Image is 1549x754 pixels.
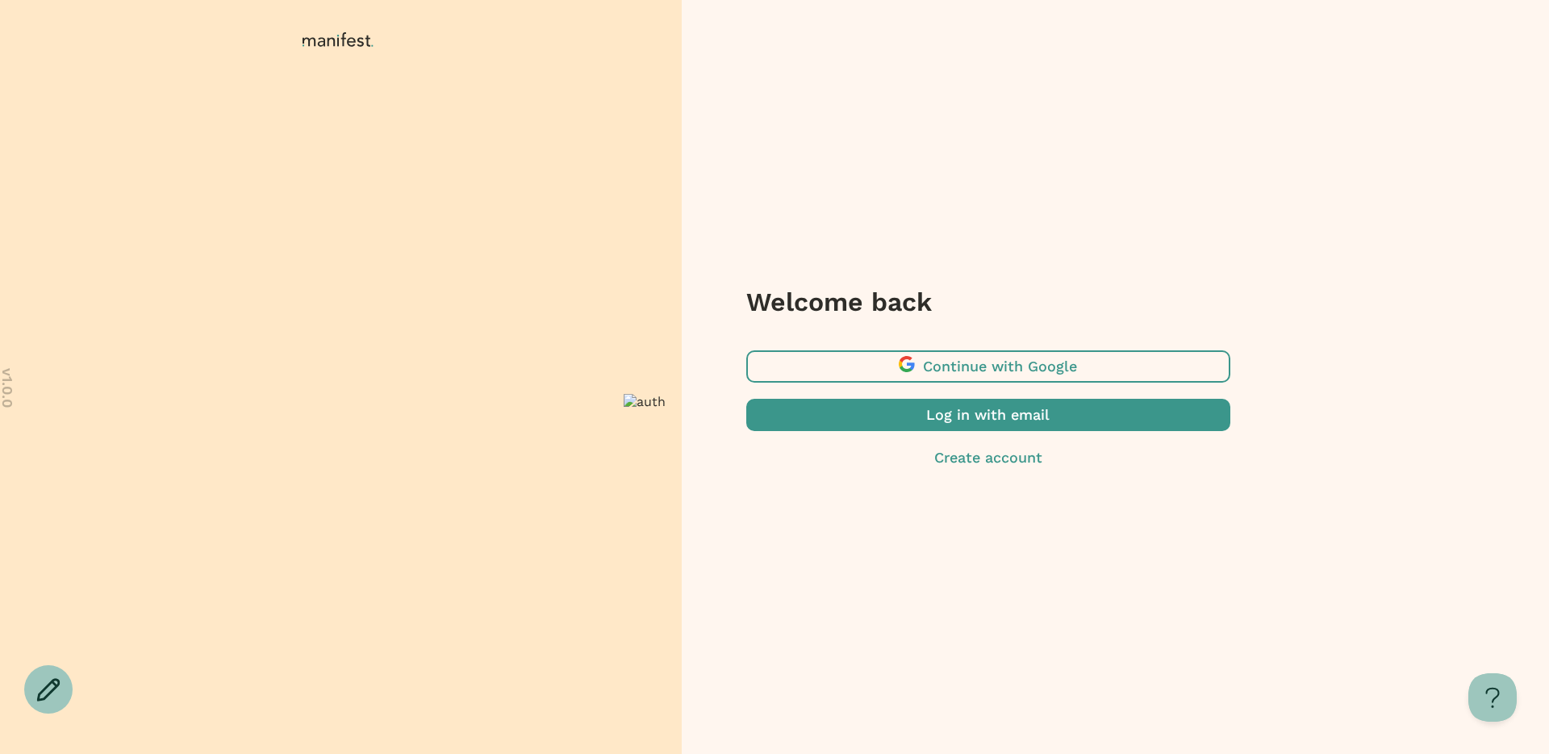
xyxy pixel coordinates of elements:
h3: Welcome back [746,286,1230,318]
button: Log in with email [746,399,1230,431]
button: Create account [746,447,1230,468]
img: auth [624,394,666,409]
button: Continue with Google [746,350,1230,383]
iframe: Help Scout Beacon - Open [1468,673,1517,722]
